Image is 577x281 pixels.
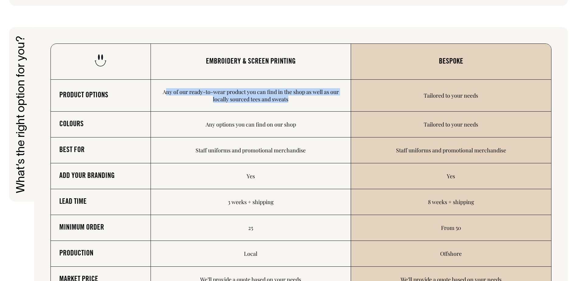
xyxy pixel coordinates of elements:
[51,215,151,241] td: Minimum order
[351,189,551,215] td: 8 weeks + shipping
[51,112,151,137] td: Colours
[51,241,151,267] td: Production
[151,241,351,267] td: Local
[351,112,551,137] td: Tailored to your needs
[351,215,551,241] td: From 50
[151,80,351,112] td: Any of our ready-to-wear product you can find in the shop as well as our locally sourced tees and...
[151,215,351,241] td: 25
[51,163,151,189] td: Add your branding
[351,137,551,163] td: Staff uniforms and promotional merchandise
[151,44,351,80] th: Embroidery & Screen Printing
[151,163,351,189] td: Yes
[151,112,351,137] td: Any options you can find on our shop
[351,241,551,267] td: Offshore
[351,44,551,80] th: Bespoke
[51,189,151,215] td: Lead time
[351,163,551,189] td: Yes
[151,137,351,163] td: Staff uniforms and promotional merchandise
[351,80,551,112] td: Tailored to your needs
[51,137,151,163] td: Best for
[151,189,351,215] td: 3 weeks + shipping
[51,80,151,112] td: Product options
[9,27,34,202] h4: What’s the right option for you?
